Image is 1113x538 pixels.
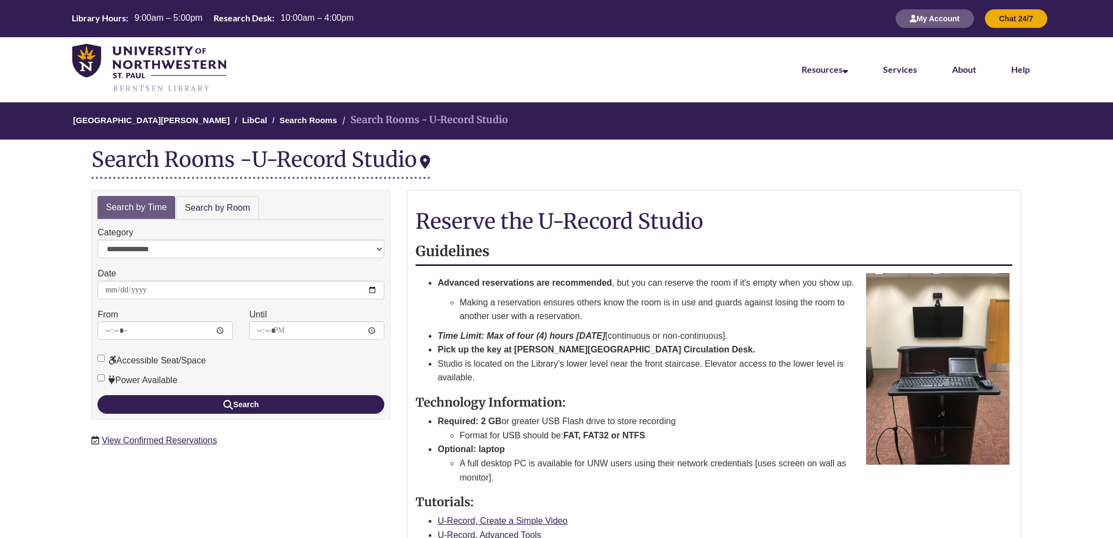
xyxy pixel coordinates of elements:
[252,146,430,172] div: U-Record Studio
[97,196,175,219] a: Search by Time
[339,112,508,128] li: Search Rooms - U-Record Studio
[176,196,259,221] a: Search by Room
[97,225,133,240] label: Category
[801,64,848,74] a: Resources
[102,436,217,445] a: View Confirmed Reservations
[416,242,489,260] strong: Guidelines
[97,373,177,387] label: Power Available
[416,395,566,410] strong: Technology Information:
[985,9,1047,28] button: Chat 24/7
[437,345,755,354] strong: Pick up the key at [PERSON_NAME][GEOGRAPHIC_DATA] Circulation Desk.
[97,267,116,281] label: Date
[437,278,612,287] strong: Advanced reservations are recommended
[883,64,917,74] a: Services
[280,115,337,125] a: Search Rooms
[97,355,105,362] input: Accessible Seat/Space
[209,12,276,24] th: Research Desk:
[73,115,230,125] a: [GEOGRAPHIC_DATA][PERSON_NAME]
[97,354,206,368] label: Accessible Seat/Space
[437,357,1012,385] li: Studio is located on the Library's lower level near the front staircase. Elevator access to the l...
[952,64,976,74] a: About
[67,12,358,24] table: Hours Today
[437,414,1012,442] li: or greater USB Flash drive to store recording
[91,148,430,178] div: Search Rooms -
[437,331,605,340] strong: Time Limit: Max of four (4) hours [DATE]
[134,13,203,22] span: 9:00am – 5:00pm
[97,395,384,414] button: Search
[67,12,130,24] th: Library Hours:
[249,308,267,322] label: Until
[459,456,1012,484] li: A full desktop PC is available for UNW users using their network credentials [uses screen on wall...
[437,276,1012,290] p: , but you can reserve the room if it's empty when you show up.
[67,12,358,25] a: Hours Today
[437,329,1012,343] li: [continuous or non-continuous].
[416,208,703,234] span: Reserve the U-Record Studio
[437,516,567,525] a: U-Record, Create a Simple Video
[97,374,105,381] input: Power Available
[896,14,974,23] a: My Account
[896,9,974,28] button: My Account
[416,494,474,510] strong: Tutorials:
[437,416,501,426] strong: Required: 2 GB
[1011,64,1030,74] a: Help
[242,115,267,125] a: LibCal
[281,13,354,22] span: 10:00am – 4:00pm
[459,296,1012,323] p: Making a reservation ensures others know the room is in use and guards against losing the room to...
[985,14,1047,23] a: Chat 24/7
[459,429,1012,443] li: Format for USB should be:
[91,102,1021,140] nav: Breadcrumb
[437,444,505,454] strong: Optional: laptop
[563,431,645,440] strong: FAT, FAT32 or NTFS
[72,44,226,92] img: UNWSP Library Logo
[97,308,118,322] label: From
